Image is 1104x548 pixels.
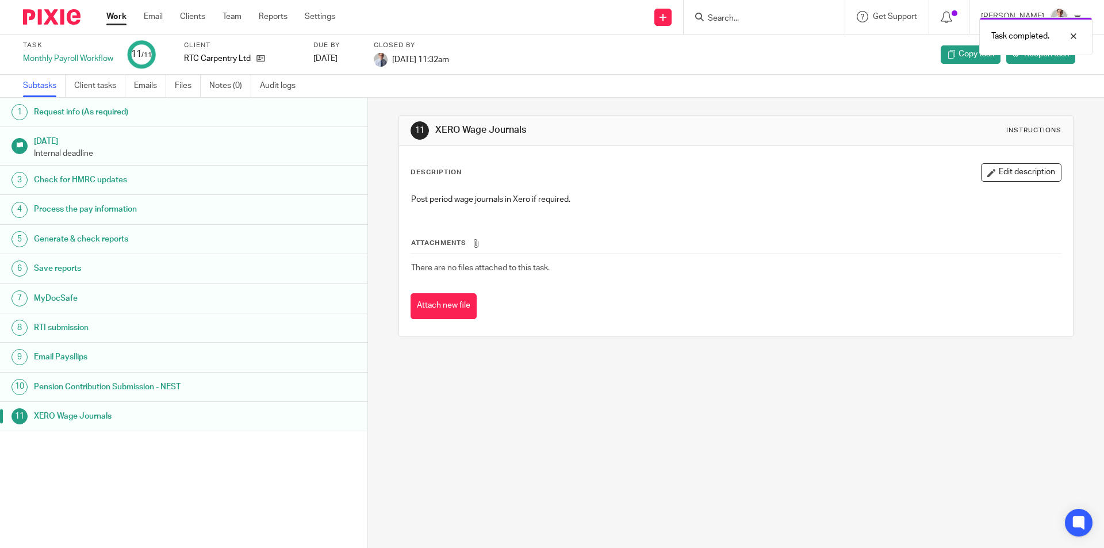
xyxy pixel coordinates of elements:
a: Emails [134,75,166,97]
button: Attach new file [411,293,477,319]
h1: Save reports [34,260,249,277]
span: Attachments [411,240,466,246]
h1: XERO Wage Journals [34,408,249,425]
label: Task [23,41,113,50]
h1: RTI submission [34,319,249,336]
div: 9 [11,349,28,365]
div: 5 [11,231,28,247]
a: Files [175,75,201,97]
div: 11 [131,48,152,61]
img: IMG_9924.jpg [1050,8,1068,26]
p: Post period wage journals in Xero if required. [411,194,1060,205]
p: Task completed. [991,30,1049,42]
h1: Check for HMRC updates [34,171,249,189]
div: 3 [11,172,28,188]
a: Team [223,11,241,22]
h1: MyDocSafe [34,290,249,307]
div: 1 [11,104,28,120]
span: [DATE] 11:32am [392,55,449,63]
a: Client tasks [74,75,125,97]
h1: Email Paysllips [34,348,249,366]
div: [DATE] [313,53,359,64]
h1: Process the pay information [34,201,249,218]
h1: [DATE] [34,133,356,147]
a: Email [144,11,163,22]
h1: XERO Wage Journals [435,124,761,136]
label: Due by [313,41,359,50]
div: 4 [11,202,28,218]
a: Clients [180,11,205,22]
div: 11 [11,408,28,424]
a: Subtasks [23,75,66,97]
h1: Request info (As required) [34,104,249,121]
img: Pixie [23,9,80,25]
a: Notes (0) [209,75,251,97]
div: Instructions [1006,126,1061,135]
a: Settings [305,11,335,22]
p: RTC Carpentry Ltd [184,53,251,64]
span: There are no files attached to this task. [411,264,550,272]
div: 10 [11,379,28,395]
div: 8 [11,320,28,336]
button: Edit description [981,163,1061,182]
small: /11 [141,52,152,58]
p: Description [411,168,462,177]
div: 6 [11,260,28,277]
a: Reports [259,11,287,22]
label: Client [184,41,299,50]
a: Work [106,11,126,22]
h1: Pension Contribution Submission - NEST [34,378,249,396]
div: 7 [11,290,28,306]
img: IMG_9924.jpg [374,53,388,67]
div: Monthly Payroll Workflow [23,53,113,64]
a: Audit logs [260,75,304,97]
div: 11 [411,121,429,140]
label: Closed by [374,41,449,50]
p: Internal deadline [34,148,356,159]
h1: Generate & check reports [34,231,249,248]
